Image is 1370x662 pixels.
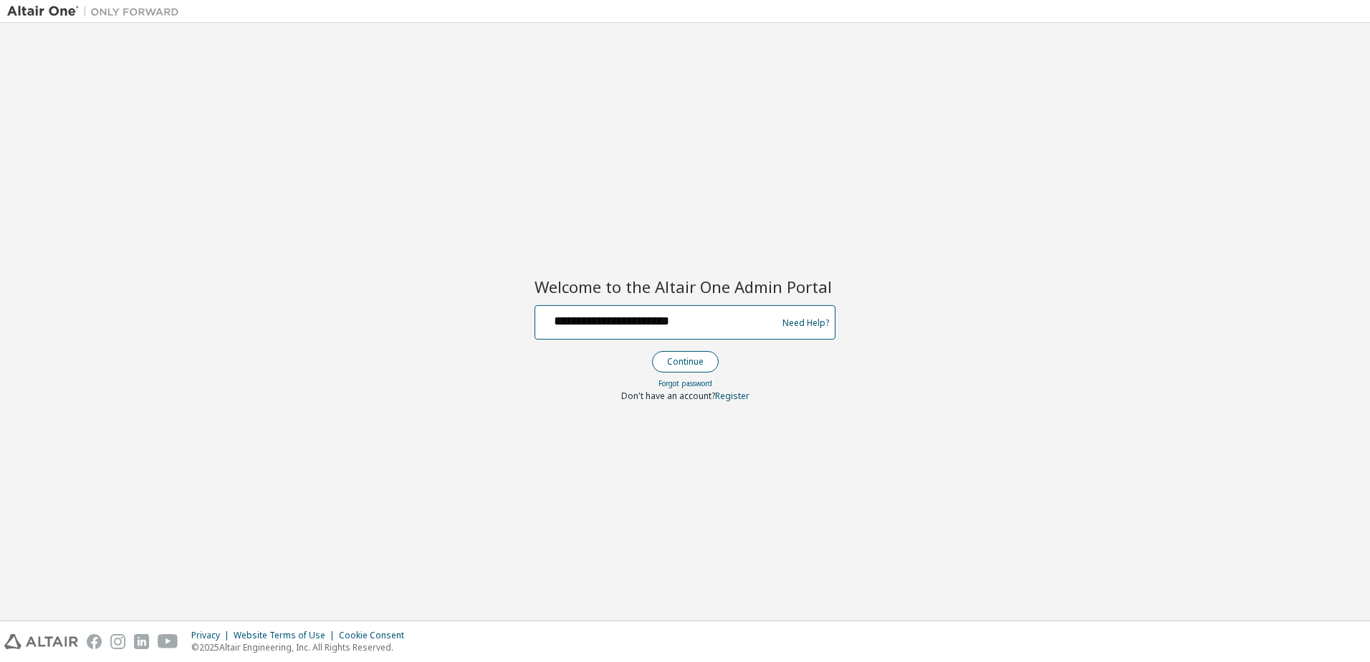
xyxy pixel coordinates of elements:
[658,378,712,388] a: Forgot password
[134,634,149,649] img: linkedin.svg
[7,4,186,19] img: Altair One
[652,351,719,373] button: Continue
[715,390,749,402] a: Register
[621,390,715,402] span: Don't have an account?
[535,277,835,297] h2: Welcome to the Altair One Admin Portal
[4,634,78,649] img: altair_logo.svg
[110,634,125,649] img: instagram.svg
[234,630,339,641] div: Website Terms of Use
[191,641,413,653] p: © 2025 Altair Engineering, Inc. All Rights Reserved.
[158,634,178,649] img: youtube.svg
[339,630,413,641] div: Cookie Consent
[87,634,102,649] img: facebook.svg
[191,630,234,641] div: Privacy
[782,322,829,323] a: Need Help?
